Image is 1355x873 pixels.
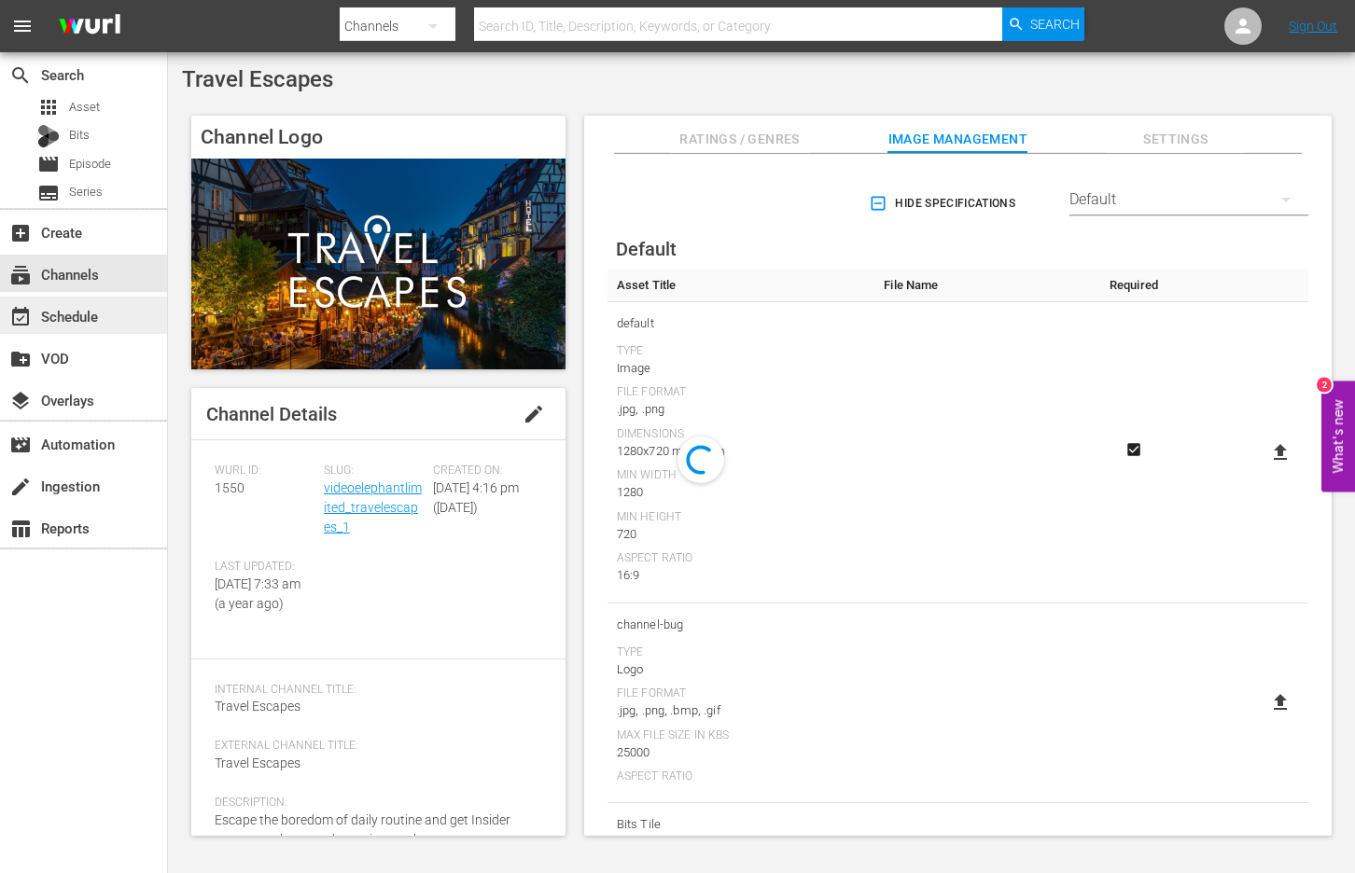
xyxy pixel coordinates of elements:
[608,269,875,302] th: Asset Title
[324,464,424,478] span: Slug:
[617,359,866,378] div: Image
[617,728,866,743] div: Max File Size In Kbs
[215,480,244,495] span: 1550
[69,183,103,201] span: Series
[617,701,866,720] div: .jpg, .png, .bmp, .gif
[617,660,866,679] div: Logo
[9,348,32,370] span: VOD
[616,238,677,260] span: Default
[617,427,866,442] div: Dimensions
[617,613,866,637] span: channel-bug
[215,755,300,770] span: Travel Escapes
[433,464,533,478] span: Created On:
[215,796,533,811] span: Description:
[617,551,866,566] div: Aspect Ratio
[1317,378,1332,393] div: 2
[191,159,566,368] img: Travel Escapes
[617,312,866,336] span: default
[523,403,545,425] span: edit
[1069,173,1308,226] div: Default
[69,155,111,173] span: Episode
[182,66,333,92] span: Travel Escapes
[1321,381,1355,492] button: Open Feedback Widget
[11,15,34,37] span: menu
[433,480,519,515] span: [DATE] 4:16 pm ([DATE])
[37,153,60,175] span: Episode
[617,442,866,461] div: 1280x720 minimum
[215,683,533,698] span: Internal Channel Title:
[617,525,866,544] div: 720
[215,576,300,611] span: [DATE] 7:33 am (a year ago)
[1002,7,1084,41] button: Search
[45,5,134,48] img: ans4CAIJ8jUAAAAAAAAAAAAAAAAAAAAAAAAgQb4GAAAAAAAAAAAAAAAAAAAAAAAAJMjXAAAAAAAAAAAAAAAAAAAAAAAAgAT5G...
[617,400,866,419] div: .jpg, .png
[873,194,1015,214] span: Hide Specifications
[670,128,810,151] span: Ratings / Genres
[1030,7,1080,41] span: Search
[215,560,314,575] span: Last Updated:
[324,480,422,534] a: videoelephantlimited_travelescapes_1
[37,96,60,118] span: Asset
[617,645,866,660] div: Type
[1106,128,1246,151] span: Settings
[37,125,60,147] div: Bits
[617,686,866,701] div: File Format
[9,222,32,244] span: Create
[617,483,866,502] div: 1280
[1123,441,1145,458] svg: Required
[1100,269,1167,302] th: Required
[617,743,866,762] div: 25000
[865,177,1023,229] button: Hide Specifications
[617,769,866,784] div: Aspect Ratio
[9,476,32,498] span: Ingestion
[69,98,100,117] span: Asset
[69,126,90,145] span: Bits
[617,812,866,837] span: Bits Tile
[617,510,866,525] div: Min Height
[9,64,32,87] span: Search
[191,116,566,159] h4: Channel Logo
[511,392,556,436] button: edit
[874,269,1099,302] th: File Name
[617,385,866,400] div: File Format
[215,699,300,714] span: Travel Escapes
[9,264,32,286] span: Channels
[617,566,866,585] div: 16:9
[215,464,314,478] span: Wurl ID:
[617,468,866,483] div: Min Width
[9,434,32,456] span: Automation
[1289,19,1337,34] a: Sign Out
[9,306,32,328] span: Schedule
[206,403,337,425] span: Channel Details
[215,739,533,754] span: External Channel Title:
[9,390,32,412] span: Overlays
[9,518,32,540] span: Reports
[617,344,866,359] div: Type
[37,182,60,204] span: Series
[887,128,1027,151] span: Image Management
